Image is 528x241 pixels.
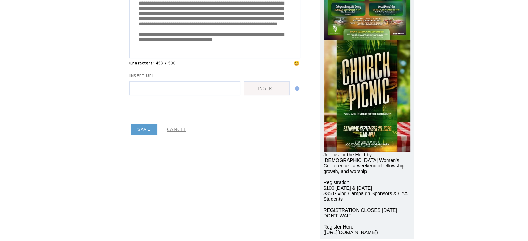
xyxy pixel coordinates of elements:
img: help.gif [293,86,299,91]
a: CANCEL [167,126,186,132]
span: Characters: 453 / 500 [129,61,176,66]
span: Join us for the Held by [DEMOGRAPHIC_DATA] Women's Conference - a weekend of fellowship, growth, ... [324,152,408,235]
span: INSERT URL [129,73,155,78]
a: INSERT [244,81,290,95]
a: SAVE [131,124,157,135]
span: 😀 [294,60,300,66]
